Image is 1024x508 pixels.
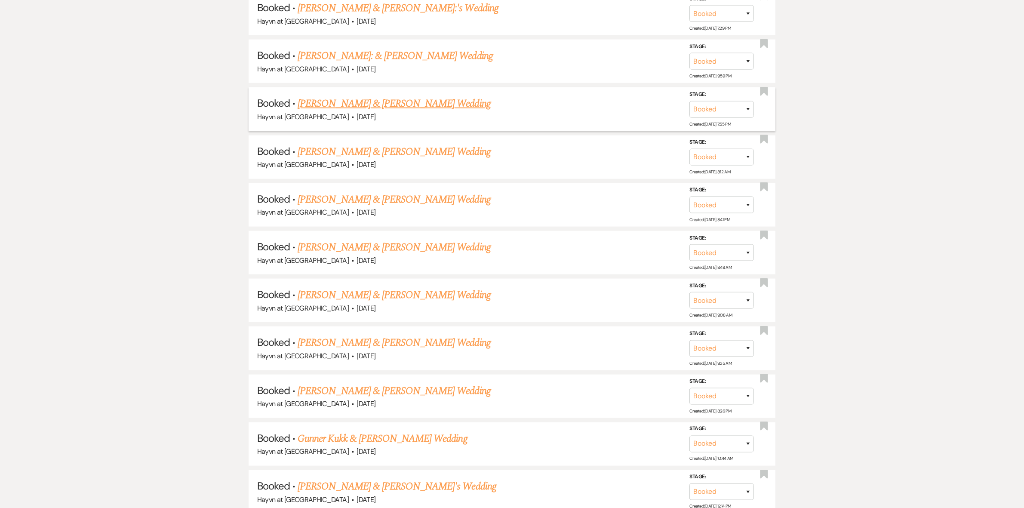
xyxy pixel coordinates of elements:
[257,112,349,121] span: Hayvn at [GEOGRAPHIC_DATA]
[298,144,490,160] a: [PERSON_NAME] & [PERSON_NAME] Wedding
[689,185,754,195] label: Stage:
[689,42,754,52] label: Stage:
[257,336,290,349] span: Booked
[257,479,290,493] span: Booked
[689,281,754,291] label: Stage:
[257,49,290,62] span: Booked
[689,73,731,79] span: Created: [DATE] 9:59 PM
[689,25,731,31] span: Created: [DATE] 7:29 PM
[257,240,290,253] span: Booked
[357,17,375,26] span: [DATE]
[689,472,754,482] label: Stage:
[689,377,754,386] label: Stage:
[357,160,375,169] span: [DATE]
[689,169,730,175] span: Created: [DATE] 8:12 AM
[298,335,490,351] a: [PERSON_NAME] & [PERSON_NAME] Wedding
[298,96,490,111] a: [PERSON_NAME] & [PERSON_NAME] Wedding
[257,1,290,14] span: Booked
[257,65,349,74] span: Hayvn at [GEOGRAPHIC_DATA]
[257,384,290,397] span: Booked
[257,192,290,206] span: Booked
[257,17,349,26] span: Hayvn at [GEOGRAPHIC_DATA]
[298,192,490,207] a: [PERSON_NAME] & [PERSON_NAME] Wedding
[689,234,754,243] label: Stage:
[257,256,349,265] span: Hayvn at [GEOGRAPHIC_DATA]
[257,351,349,360] span: Hayvn at [GEOGRAPHIC_DATA]
[257,288,290,301] span: Booked
[298,48,493,64] a: [PERSON_NAME]: & [PERSON_NAME] Wedding
[689,408,731,414] span: Created: [DATE] 8:26 PM
[298,383,490,399] a: [PERSON_NAME] & [PERSON_NAME] Wedding
[257,447,349,456] span: Hayvn at [GEOGRAPHIC_DATA]
[689,121,731,127] span: Created: [DATE] 7:55 PM
[257,431,290,445] span: Booked
[357,447,375,456] span: [DATE]
[689,456,733,462] span: Created: [DATE] 10:44 AM
[257,145,290,158] span: Booked
[298,287,490,303] a: [PERSON_NAME] & [PERSON_NAME] Wedding
[689,312,732,318] span: Created: [DATE] 9:08 AM
[298,479,496,494] a: [PERSON_NAME] & [PERSON_NAME]'s Wedding
[257,304,349,313] span: Hayvn at [GEOGRAPHIC_DATA]
[357,399,375,408] span: [DATE]
[257,495,349,504] span: Hayvn at [GEOGRAPHIC_DATA]
[257,208,349,217] span: Hayvn at [GEOGRAPHIC_DATA]
[257,96,290,110] span: Booked
[689,425,754,434] label: Stage:
[257,160,349,169] span: Hayvn at [GEOGRAPHIC_DATA]
[357,351,375,360] span: [DATE]
[298,0,498,16] a: [PERSON_NAME] & [PERSON_NAME]:'s Wedding
[257,399,349,408] span: Hayvn at [GEOGRAPHIC_DATA]
[357,256,375,265] span: [DATE]
[689,265,732,270] span: Created: [DATE] 8:48 AM
[298,240,490,255] a: [PERSON_NAME] & [PERSON_NAME] Wedding
[689,329,754,339] label: Stage:
[298,431,467,446] a: Gunner Kukk & [PERSON_NAME] Wedding
[689,138,754,147] label: Stage:
[357,112,375,121] span: [DATE]
[689,217,730,222] span: Created: [DATE] 8:41 PM
[689,360,732,366] span: Created: [DATE] 9:35 AM
[357,304,375,313] span: [DATE]
[357,495,375,504] span: [DATE]
[357,208,375,217] span: [DATE]
[689,90,754,99] label: Stage:
[357,65,375,74] span: [DATE]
